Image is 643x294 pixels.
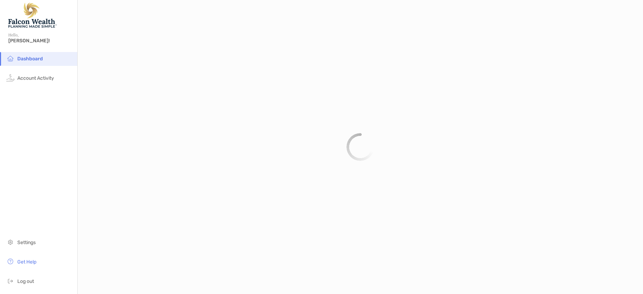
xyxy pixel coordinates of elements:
img: logout icon [6,277,15,285]
img: Falcon Wealth Planning Logo [8,3,57,28]
img: get-help icon [6,257,15,266]
img: settings icon [6,238,15,246]
span: [PERSON_NAME]! [8,38,73,44]
span: Get Help [17,259,36,265]
img: activity icon [6,73,15,82]
img: household icon [6,54,15,62]
span: Dashboard [17,56,43,62]
span: Log out [17,278,34,284]
span: Settings [17,240,36,245]
span: Account Activity [17,75,54,81]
